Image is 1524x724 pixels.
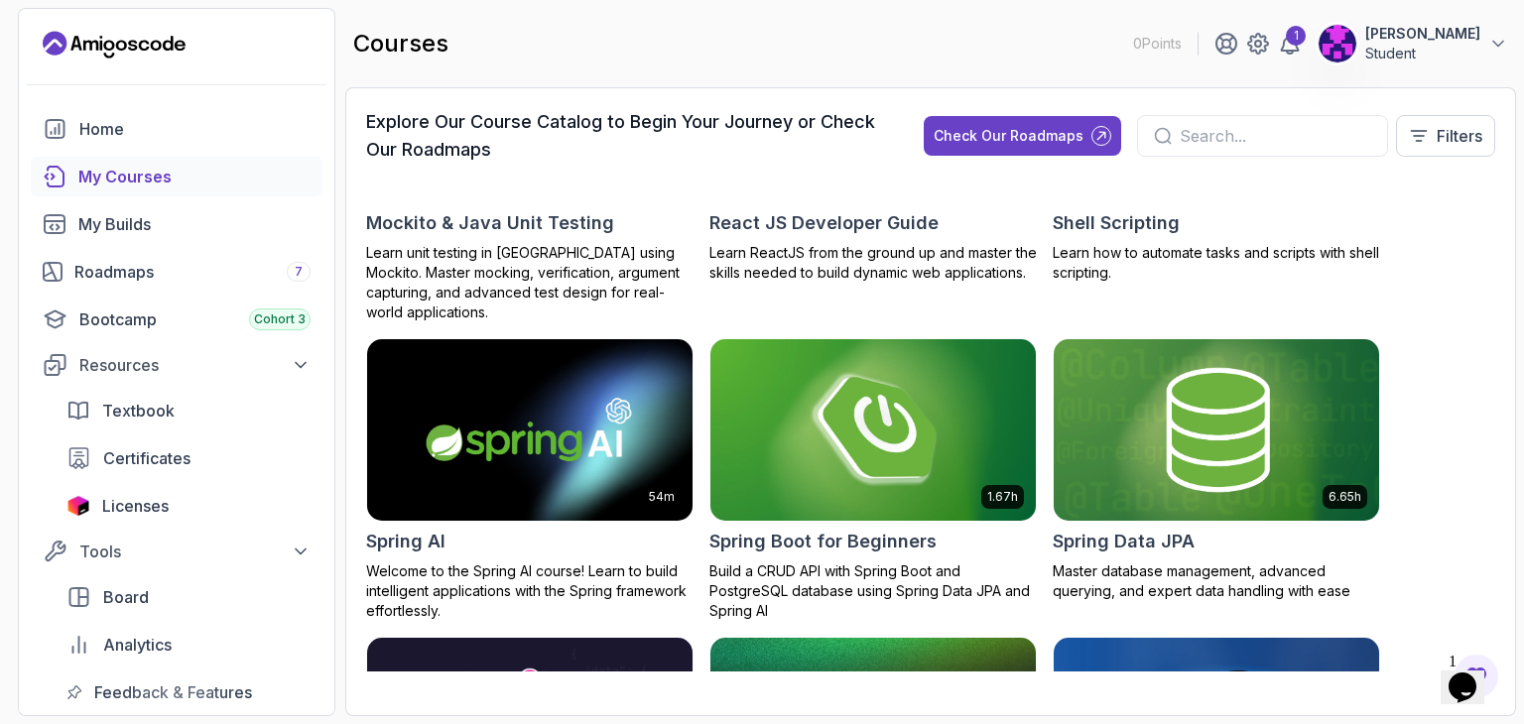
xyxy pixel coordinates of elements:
span: Textbook [102,399,175,422]
div: Roadmaps [74,260,311,284]
a: builds [31,204,322,244]
h2: courses [353,28,448,60]
input: Search... [1180,124,1371,148]
a: Spring AI card54mSpring AIWelcome to the Spring AI course! Learn to build intelligent application... [366,338,694,622]
h2: Spring Data JPA [1053,528,1195,555]
img: user profile image [1319,25,1356,62]
h2: Shell Scripting [1053,209,1180,237]
a: licenses [55,486,322,526]
span: Certificates [103,446,190,470]
span: 7 [295,264,303,280]
p: 6.65h [1329,489,1361,505]
p: Master database management, advanced querying, and expert data handling with ease [1053,561,1380,601]
h2: React JS Developer Guide [709,209,939,237]
p: Filters [1437,124,1482,148]
p: Learn how to automate tasks and scripts with shell scripting. [1053,243,1380,283]
img: Spring Data JPA card [1054,339,1379,522]
a: Landing page [43,29,186,60]
button: Resources [31,347,322,383]
div: Home [79,117,311,141]
a: home [31,109,322,149]
h2: Spring Boot for Beginners [709,528,937,555]
a: Spring Boot for Beginners card1.67hSpring Boot for BeginnersBuild a CRUD API with Spring Boot and... [709,338,1037,622]
h3: Explore Our Course Catalog to Begin Your Journey or Check Our Roadmaps [366,108,888,164]
div: Bootcamp [79,307,311,331]
p: 54m [649,489,675,505]
img: jetbrains icon [66,496,90,516]
a: feedback [55,672,322,712]
a: bootcamp [31,300,322,339]
button: Tools [31,534,322,569]
h2: Spring AI [366,528,445,555]
img: Spring Boot for Beginners card [702,334,1044,526]
span: Feedback & Features [94,680,252,704]
span: Licenses [102,494,169,518]
a: certificates [55,438,322,478]
div: Tools [79,540,311,563]
p: 0 Points [1133,34,1182,54]
a: 1 [1278,32,1302,56]
button: Filters [1396,115,1495,157]
p: Welcome to the Spring AI course! Learn to build intelligent applications with the Spring framewor... [366,561,694,621]
span: Cohort 3 [254,311,306,327]
p: 1.67h [987,489,1018,505]
p: Student [1365,44,1480,63]
p: Learn ReactJS from the ground up and master the skills needed to build dynamic web applications. [709,243,1037,283]
p: Learn unit testing in [GEOGRAPHIC_DATA] using Mockito. Master mocking, verification, argument cap... [366,243,694,322]
a: roadmaps [31,252,322,292]
div: My Builds [78,212,311,236]
span: Analytics [103,633,172,657]
a: Spring Data JPA card6.65hSpring Data JPAMaster database management, advanced querying, and expert... [1053,338,1380,602]
div: Resources [79,353,311,377]
img: Spring AI card [367,339,693,522]
a: board [55,577,322,617]
span: Board [103,585,149,609]
a: analytics [55,625,322,664]
p: [PERSON_NAME] [1365,24,1480,44]
div: My Courses [78,165,311,188]
h2: Mockito & Java Unit Testing [366,209,614,237]
a: courses [31,157,322,196]
button: Check Our Roadmaps [924,116,1121,156]
a: textbook [55,391,322,430]
iframe: chat widget [1441,645,1504,704]
div: 1 [1286,26,1306,46]
button: user profile image[PERSON_NAME]Student [1318,24,1508,63]
p: Build a CRUD API with Spring Boot and PostgreSQL database using Spring Data JPA and Spring AI [709,561,1037,621]
div: Check Our Roadmaps [934,126,1083,146]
